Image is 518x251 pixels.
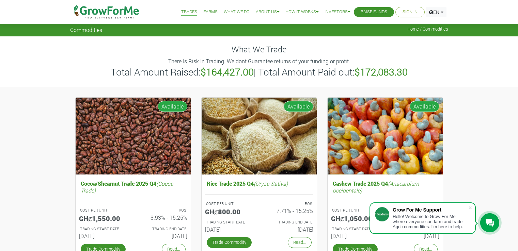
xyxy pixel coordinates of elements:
[407,27,448,32] span: Home / Commodities
[205,226,254,233] h6: [DATE]
[332,207,379,213] p: COST PER UNIT
[79,233,128,239] h6: [DATE]
[139,226,186,232] p: Estimated Trading End Date
[264,207,313,214] h6: 7.71% - 15.25%
[325,9,350,16] a: Investors
[393,214,468,229] div: Hello! Welcome to Grow For Me where everyone can farm and trade Agric commodities. I'm here to help.
[331,233,380,239] h6: [DATE]
[205,179,313,188] h5: Rice Trade 2025 Q4
[205,179,313,235] a: Rice Trade 2025 Q4(Oryza Sativa) COST PER UNIT GHȼ800.00 ROS 7.71% - 15.25% TRADING START DATE [D...
[403,9,418,16] a: Sign In
[201,66,254,78] b: $164,427.00
[288,237,312,248] a: Read...
[393,207,468,213] div: Grow For Me Support
[70,45,448,54] h4: What We Trade
[426,7,446,17] a: EN
[80,226,127,232] p: Estimated Trading Start Date
[139,207,186,213] p: ROS
[206,201,253,207] p: COST PER UNIT
[328,98,443,175] img: growforme image
[138,233,187,239] h6: [DATE]
[138,214,187,221] h6: 8.93% - 15.25%
[79,214,128,222] h5: GHȼ1,550.00
[205,207,254,216] h5: GHȼ800.00
[79,179,187,242] a: Cocoa/Shearnut Trade 2025 Q4(Cocoa Trade) COST PER UNIT GHȼ1,550.00 ROS 8.93% - 15.25% TRADING ST...
[331,214,380,222] h5: GHȼ1,050.00
[79,179,187,195] h5: Cocoa/Shearnut Trade 2025 Q4
[265,201,312,207] p: ROS
[361,9,387,16] a: Raise Funds
[331,179,439,195] h5: Cashew Trade 2025 Q4
[224,9,250,16] a: What We Do
[70,27,102,33] span: Commodities
[254,180,288,187] i: (Oryza Sativa)
[264,226,313,233] h6: [DATE]
[331,179,439,242] a: Cashew Trade 2025 Q4(Anacardium occidentale) COST PER UNIT GHȼ1,050.00 ROS 8.09% - 15.28% TRADING...
[410,101,439,112] span: Available
[285,9,318,16] a: How it Works
[71,66,447,78] h3: Total Amount Raised: | Total Amount Paid out:
[202,98,317,175] img: growforme image
[81,180,173,194] i: (Cocoa Trade)
[80,207,127,213] p: COST PER UNIT
[207,237,252,248] a: Trade Commodity
[333,180,419,194] i: (Anacardium occidentale)
[206,219,253,225] p: Estimated Trading Start Date
[158,101,187,112] span: Available
[390,233,439,239] h6: [DATE]
[76,98,191,175] img: growforme image
[332,226,379,232] p: Estimated Trading Start Date
[203,9,218,16] a: Farms
[256,9,279,16] a: About Us
[355,66,408,78] b: $172,083.30
[265,219,312,225] p: Estimated Trading End Date
[71,57,447,65] p: There Is Risk In Trading. We dont Guarantee returns of your funding or profit.
[181,9,197,16] a: Trades
[284,101,313,112] span: Available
